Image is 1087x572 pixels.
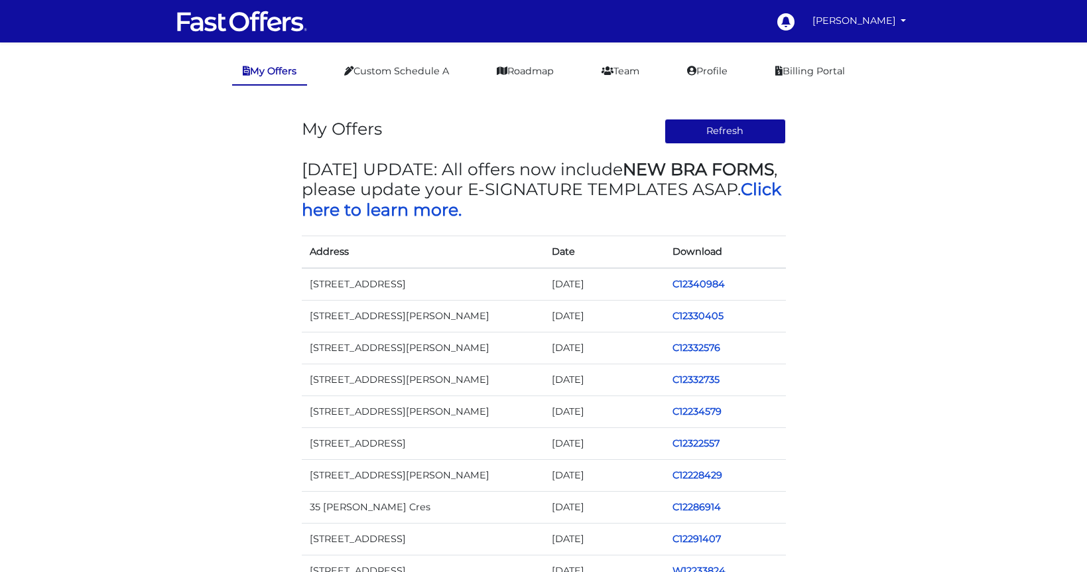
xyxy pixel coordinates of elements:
td: [DATE] [544,300,665,332]
td: [STREET_ADDRESS] [302,524,544,555]
a: My Offers [232,58,307,86]
th: Address [302,236,544,268]
a: C12322557 [672,437,720,449]
td: [STREET_ADDRESS] [302,268,544,301]
td: [DATE] [544,332,665,364]
a: C12330405 [672,310,724,322]
td: [DATE] [544,428,665,460]
td: [STREET_ADDRESS][PERSON_NAME] [302,460,544,492]
a: C12332576 [672,342,720,354]
td: [STREET_ADDRESS][PERSON_NAME] [302,300,544,332]
a: C12332735 [672,374,720,386]
a: Billing Portal [765,58,856,84]
a: Roadmap [486,58,564,84]
a: C12228429 [672,469,722,481]
td: [DATE] [544,492,665,524]
a: [PERSON_NAME] [807,8,912,34]
td: [DATE] [544,364,665,395]
a: C12340984 [672,278,725,290]
th: Download [665,236,786,268]
a: C12286914 [672,501,721,513]
a: Profile [676,58,738,84]
td: [STREET_ADDRESS][PERSON_NAME] [302,364,544,395]
td: [DATE] [544,460,665,492]
strong: NEW BRA FORMS [623,159,774,179]
h3: [DATE] UPDATE: All offers now include , please update your E-SIGNATURE TEMPLATES ASAP. [302,159,786,220]
td: [STREET_ADDRESS][PERSON_NAME] [302,395,544,427]
td: [DATE] [544,268,665,301]
th: Date [544,236,665,268]
a: C12234579 [672,405,722,417]
h3: My Offers [302,119,382,139]
button: Refresh [665,119,786,144]
a: Custom Schedule A [334,58,460,84]
td: [STREET_ADDRESS] [302,428,544,460]
td: [DATE] [544,395,665,427]
td: [DATE] [544,524,665,555]
td: 35 [PERSON_NAME] Cres [302,492,544,524]
a: C12291407 [672,533,721,545]
a: Team [591,58,650,84]
td: [STREET_ADDRESS][PERSON_NAME] [302,332,544,364]
a: Click here to learn more. [302,179,781,219]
